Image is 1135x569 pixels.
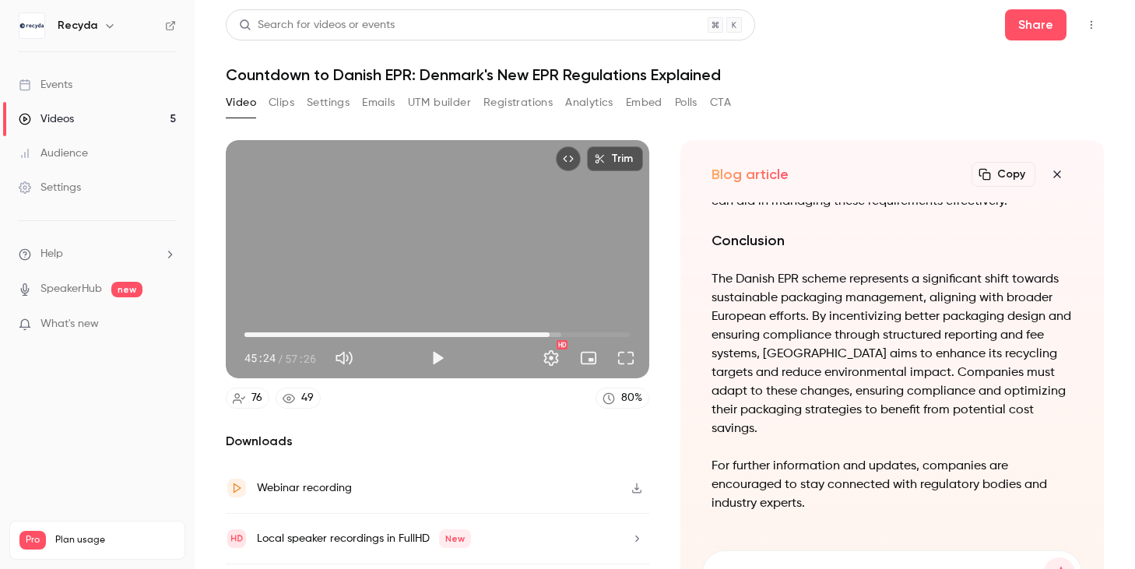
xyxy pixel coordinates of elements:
button: Share [1005,9,1066,40]
div: 49 [301,390,314,406]
h2: Downloads [226,432,649,451]
p: The Danish EPR scheme represents a significant shift towards sustainable packaging management, al... [712,270,1073,438]
div: Audience [19,146,88,161]
button: Analytics [565,90,613,115]
button: Registrations [483,90,553,115]
h2: Conclusion [712,230,1073,251]
button: Turn on miniplayer [573,342,604,374]
a: SpeakerHub [40,281,102,297]
button: UTM builder [408,90,471,115]
div: 45:24 [244,350,316,367]
li: help-dropdown-opener [19,246,176,262]
div: Settings [19,180,81,195]
button: Trim [587,146,643,171]
div: 76 [251,390,262,406]
span: new [111,282,142,297]
img: Recyda [19,13,44,38]
h1: Countdown to Danish EPR: Denmark's New EPR Regulations Explained [226,65,1104,84]
button: Settings [536,342,567,374]
div: Videos [19,111,74,127]
a: 49 [276,388,321,409]
h2: Blog article [712,165,789,184]
h6: Recyda [58,18,97,33]
span: 57:26 [285,350,316,367]
div: Webinar recording [257,479,352,497]
button: Video [226,90,256,115]
span: 45:24 [244,350,276,367]
button: Play [422,342,453,374]
span: / [277,350,283,367]
button: Copy [972,162,1035,187]
div: Events [19,77,72,93]
button: CTA [710,90,731,115]
span: Pro [19,531,46,550]
div: Local speaker recordings in FullHD [257,529,471,548]
button: Full screen [610,342,641,374]
button: Settings [307,90,350,115]
button: Top Bar Actions [1079,12,1104,37]
span: Help [40,246,63,262]
iframe: Noticeable Trigger [157,318,176,332]
div: HD [557,340,567,349]
p: For further information and updates, companies are encouraged to stay connected with regulatory b... [712,457,1073,513]
a: 80% [596,388,649,409]
div: 80 % [621,390,642,406]
button: Embed video [556,146,581,171]
span: New [439,529,471,548]
span: What's new [40,316,99,332]
button: Clips [269,90,294,115]
span: Plan usage [55,534,175,546]
button: Emails [362,90,395,115]
div: Search for videos or events [239,17,395,33]
button: Polls [675,90,698,115]
a: 76 [226,388,269,409]
button: Embed [626,90,662,115]
button: Mute [329,342,360,374]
